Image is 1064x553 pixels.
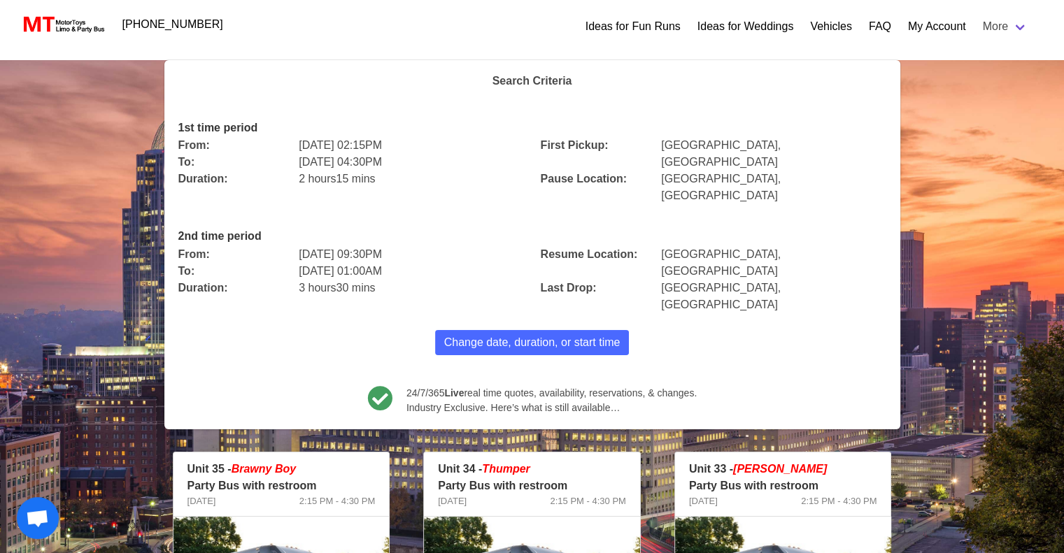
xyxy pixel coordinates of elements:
b: From: [178,248,210,260]
div: [DATE] 01:00AM [290,254,532,280]
img: MotorToys Logo [20,15,106,34]
a: More [974,13,1036,41]
a: Ideas for Weddings [697,18,794,35]
b: To: [178,156,195,168]
b: First Pickup: [541,139,609,151]
div: [GEOGRAPHIC_DATA], [GEOGRAPHIC_DATA] [653,238,894,280]
span: [DATE] [438,494,467,508]
span: [DATE] [689,494,718,508]
div: 3 hours [290,271,532,296]
p: Unit 33 - [689,461,877,477]
h4: 2nd time period [178,229,886,243]
div: [DATE] 02:15PM [290,129,532,154]
b: Resume Location: [541,248,638,260]
p: Party Bus with restroom [689,477,877,494]
span: Change date, duration, or start time [444,334,620,351]
p: Party Bus with restroom [438,477,626,494]
b: Pause Location: [541,173,627,185]
a: Open chat [17,497,59,539]
a: My Account [908,18,966,35]
p: Unit 35 - [187,461,376,477]
p: Party Bus with restroom [187,477,376,494]
h4: 1st time period [178,121,886,134]
a: [PHONE_NUMBER] [114,10,232,38]
div: [GEOGRAPHIC_DATA], [GEOGRAPHIC_DATA] [653,271,894,313]
span: 24/7/365 real time quotes, availability, reservations, & changes. [406,386,697,401]
p: Unit 34 - [438,461,626,477]
a: FAQ [869,18,891,35]
b: From: [178,139,210,151]
div: [DATE] 04:30PM [290,145,532,171]
a: Vehicles [810,18,852,35]
div: 2 hours [290,162,532,187]
em: Brawny Boy [232,463,296,475]
button: Change date, duration, or start time [435,330,630,355]
div: [DATE] 09:30PM [290,238,532,263]
span: 15 mins [336,173,376,185]
b: To: [178,265,195,277]
b: Last Drop: [541,282,597,294]
span: 30 mins [336,282,376,294]
div: [GEOGRAPHIC_DATA], [GEOGRAPHIC_DATA] [653,129,894,171]
b: Duration: [178,282,228,294]
span: 2:15 PM - 4:30 PM [299,494,375,508]
b: Live [444,387,464,398]
em: Thumper [482,463,530,475]
b: Duration: [178,173,228,185]
span: 2:15 PM - 4:30 PM [801,494,877,508]
h4: Search Criteria [178,74,886,87]
a: Ideas for Fun Runs [586,18,681,35]
em: [PERSON_NAME] [733,463,827,475]
span: Industry Exclusive. Here’s what is still available… [406,401,697,415]
span: [DATE] [187,494,216,508]
span: 2:15 PM - 4:30 PM [550,494,625,508]
div: [GEOGRAPHIC_DATA], [GEOGRAPHIC_DATA] [653,162,894,204]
